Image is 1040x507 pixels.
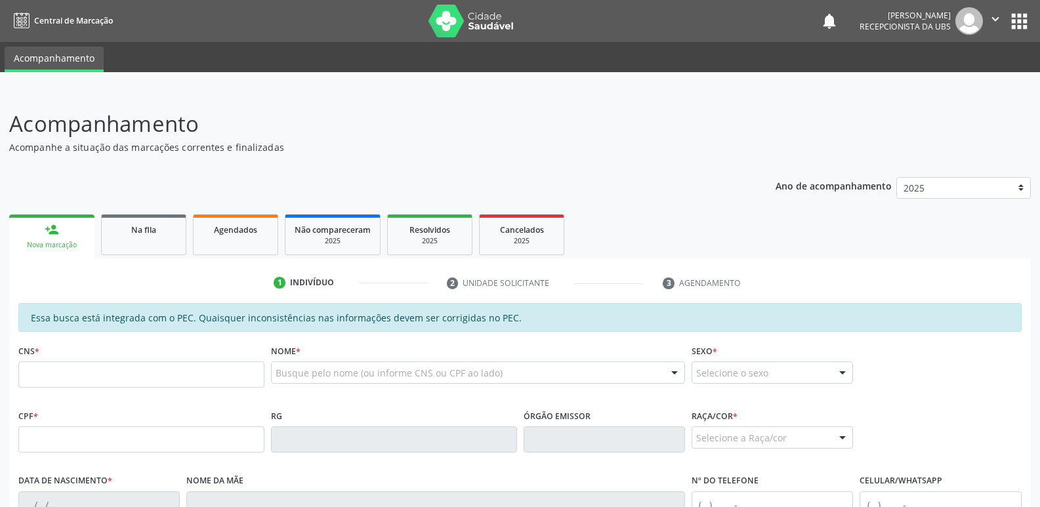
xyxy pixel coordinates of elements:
div: Essa busca está integrada com o PEC. Quaisquer inconsistências nas informações devem ser corrigid... [18,303,1022,332]
img: img [955,7,983,35]
a: Acompanhamento [5,47,104,72]
label: Celular/WhatsApp [860,471,942,491]
span: Selecione a Raça/cor [696,431,787,445]
div: [PERSON_NAME] [860,10,951,21]
span: Busque pelo nome (ou informe CNS ou CPF ao lado) [276,366,503,380]
a: Central de Marcação [9,10,113,31]
span: Central de Marcação [34,15,113,26]
div: Nova marcação [18,240,85,250]
div: 1 [274,277,285,289]
button: notifications [820,12,839,30]
label: Nº do Telefone [692,471,759,491]
div: 2025 [295,236,371,246]
label: Data de nascimento [18,471,112,491]
span: Recepcionista da UBS [860,21,951,32]
button:  [983,7,1008,35]
button: apps [1008,10,1031,33]
div: 2025 [397,236,463,246]
label: Órgão emissor [524,406,591,426]
label: Sexo [692,341,717,361]
label: Raça/cor [692,406,738,426]
span: Não compareceram [295,224,371,235]
label: CPF [18,406,38,426]
label: Nome da mãe [186,471,243,491]
label: Nome [271,341,301,361]
div: person_add [45,222,59,237]
p: Ano de acompanhamento [776,177,892,193]
span: Na fila [131,224,156,235]
p: Acompanhamento [9,108,724,140]
div: Indivíduo [290,277,334,289]
div: 2025 [489,236,554,246]
span: Agendados [214,224,257,235]
span: Cancelados [500,224,544,235]
i:  [988,12,1003,26]
span: Selecione o sexo [696,366,768,380]
label: RG [271,406,282,426]
p: Acompanhe a situação das marcações correntes e finalizadas [9,140,724,154]
label: CNS [18,341,39,361]
span: Resolvidos [409,224,450,235]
